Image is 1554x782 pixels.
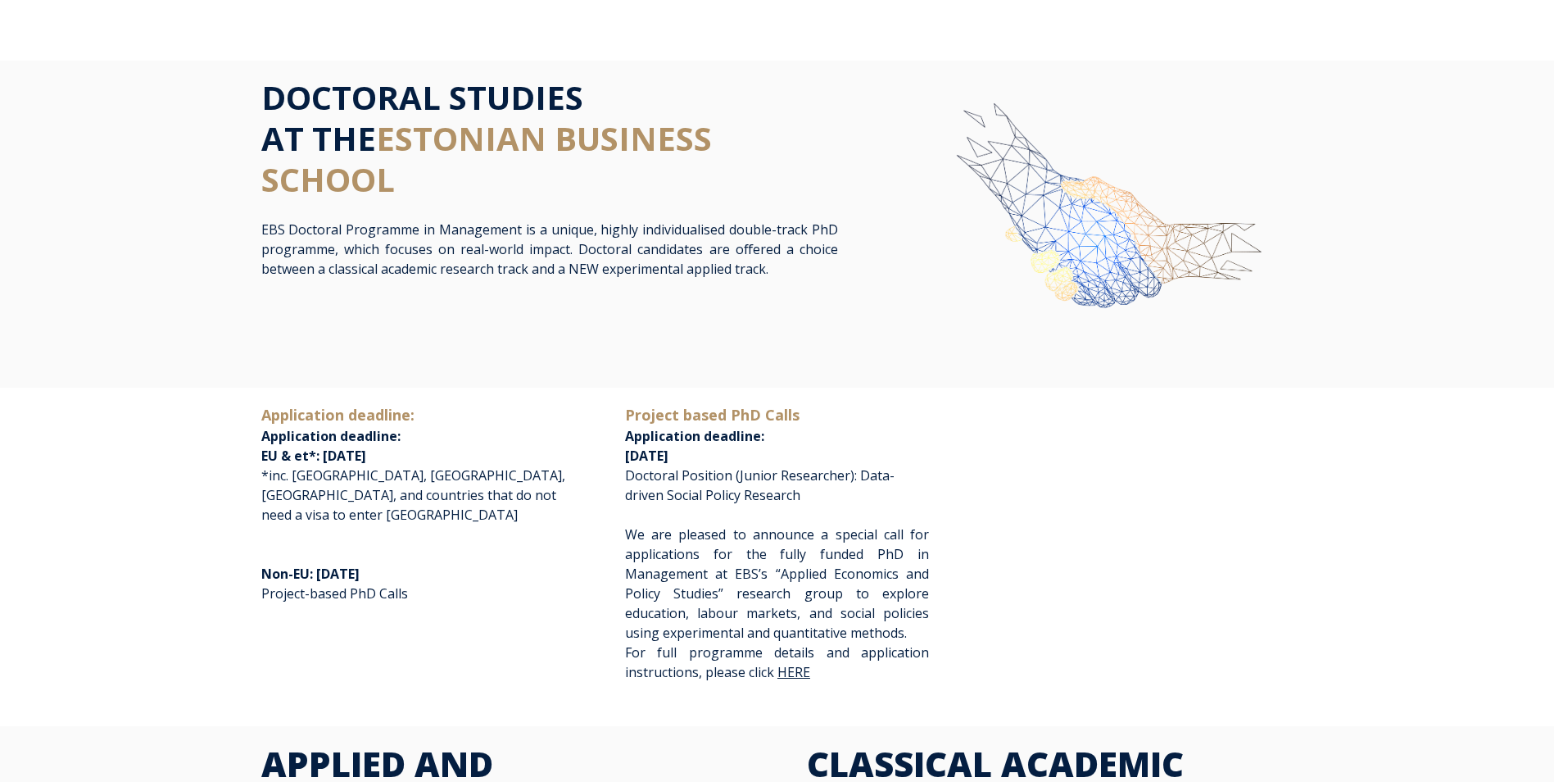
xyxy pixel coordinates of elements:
span: EU & et*: [DATE] [261,447,366,465]
span: Project based PhD Calls [625,405,800,425]
span: Doctoral Position (Junior Researcher): Data-driven Social Policy Research [625,466,895,504]
span: For full programme details and application instructions, please click [625,643,929,681]
p: Project-based PhD Calls [261,544,565,623]
span: ESTONIAN BUSINESS SCHOOL [261,116,712,202]
p: *inc. [GEOGRAPHIC_DATA], [GEOGRAPHIC_DATA], [GEOGRAPHIC_DATA], and countries that do not need a v... [261,404,565,525]
img: img-ebs-hand [898,77,1293,383]
span: Application deadline: [625,407,800,445]
span: Non-EU: [DATE] [261,565,360,583]
span: Application deadline: [261,405,415,425]
span: [DATE] [625,447,668,465]
span: We are pleased to announce a special call for applications for the fully funded PhD in Management... [625,525,929,642]
p: EBS Doctoral Programme in Management is a unique, highly individualised double-track PhD programm... [261,220,838,279]
a: HERE [777,663,810,681]
span: Application deadline: [261,427,401,445]
h1: DOCTORAL STUDIES AT THE [261,77,838,200]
